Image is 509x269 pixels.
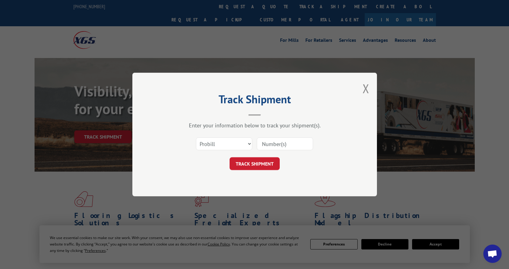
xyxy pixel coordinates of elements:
[163,122,346,129] div: Enter your information below to track your shipment(s).
[363,80,369,96] button: Close modal
[483,245,502,263] div: Open chat
[230,157,280,170] button: TRACK SHIPMENT
[163,95,346,107] h2: Track Shipment
[257,137,313,150] input: Number(s)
